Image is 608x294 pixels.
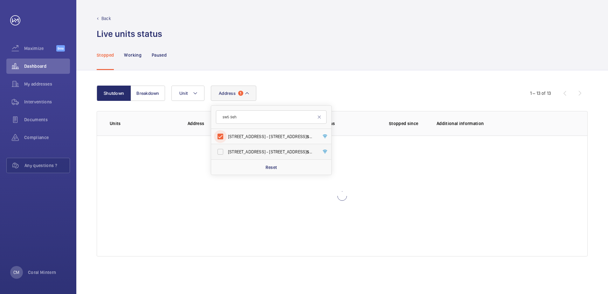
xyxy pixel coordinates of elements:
[307,149,316,154] span: SW5
[56,45,65,52] span: Beta
[97,28,162,40] h1: Live units status
[211,86,256,101] button: Address1
[530,90,551,96] div: 1 – 13 of 13
[216,110,327,124] input: Search by address
[24,81,70,87] span: My addresses
[228,133,315,140] span: [STREET_ADDRESS] - [STREET_ADDRESS]
[13,269,19,276] p: CM
[97,86,131,101] button: Shutdown
[238,91,243,96] span: 1
[28,269,56,276] p: Coral Mintern
[219,91,236,96] span: Address
[101,15,111,22] p: Back
[389,120,426,127] p: Stopped since
[171,86,204,101] button: Unit
[437,120,575,127] p: Additional information
[24,63,70,69] span: Dashboard
[179,91,188,96] span: Unit
[124,52,141,58] p: Working
[24,162,70,169] span: Any questions ?
[24,116,70,123] span: Documents
[24,45,56,52] span: Maximize
[24,99,70,105] span: Interventions
[188,120,278,127] p: Address
[97,52,114,58] p: Stopped
[152,52,167,58] p: Paused
[228,149,315,155] span: [STREET_ADDRESS] - [STREET_ADDRESS]
[131,86,165,101] button: Breakdown
[110,120,177,127] p: Units
[307,134,316,139] span: SW5
[24,134,70,141] span: Compliance
[266,164,277,171] p: Reset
